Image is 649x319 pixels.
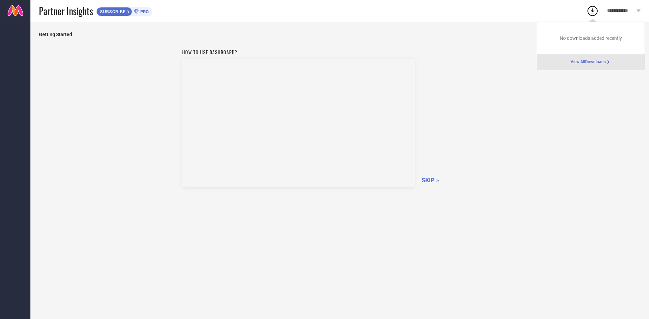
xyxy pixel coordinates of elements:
[571,59,611,65] div: Open download page
[39,4,93,18] span: Partner Insights
[39,32,641,37] span: Getting Started
[422,177,439,184] span: SKIP »
[560,35,622,41] span: No downloads added recently
[571,59,606,65] span: View All Downloads
[586,5,599,17] div: Open download list
[139,9,149,14] span: PRO
[97,9,127,14] span: SUBSCRIBE
[182,49,415,56] h1: How to use dashboard?
[571,59,611,65] a: View AllDownloads
[182,59,415,187] iframe: Workspace Section
[96,5,152,16] a: SUBSCRIBEPRO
